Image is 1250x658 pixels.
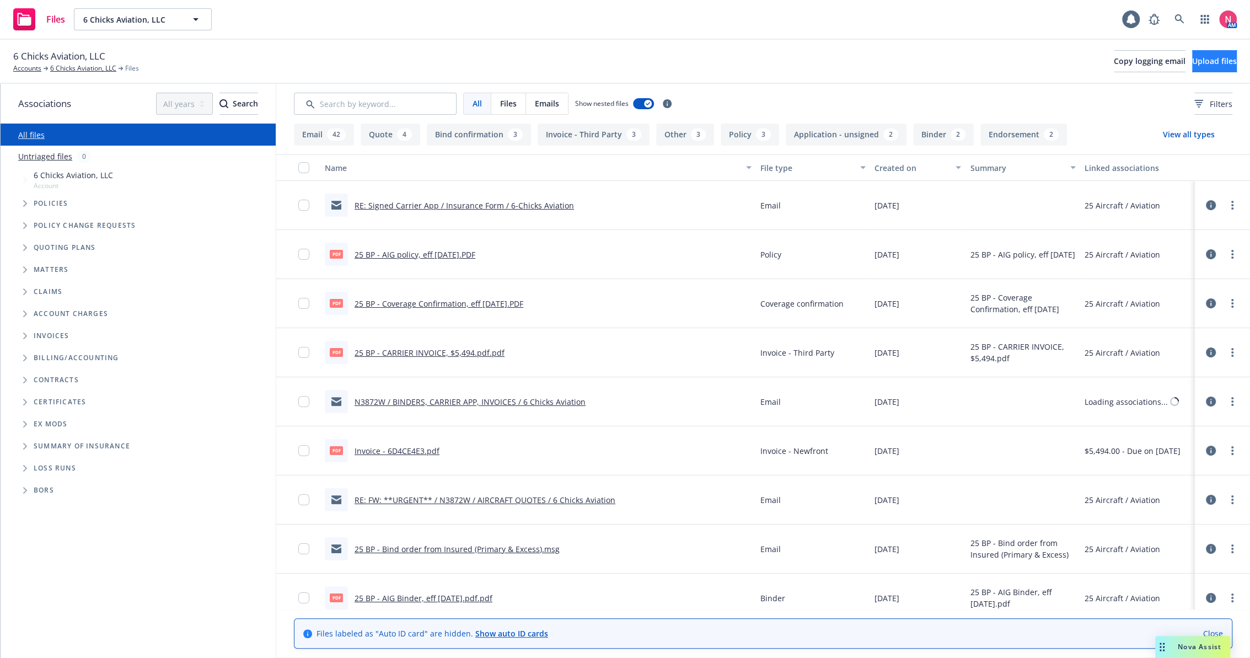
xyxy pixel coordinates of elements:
[1226,346,1239,359] a: more
[219,93,258,115] button: SearchSearch
[34,266,68,273] span: Matters
[760,249,781,260] span: Policy
[760,543,781,555] span: Email
[1194,98,1232,110] span: Filters
[721,124,779,146] button: Policy
[875,543,899,555] span: [DATE]
[760,298,844,309] span: Coverage confirmation
[1114,56,1185,66] span: Copy logging email
[1192,56,1237,66] span: Upload files
[1155,636,1169,658] div: Drag to move
[298,249,309,260] input: Toggle Row Selected
[34,487,54,494] span: BORs
[1226,297,1239,310] a: more
[298,494,309,505] input: Toggle Row Selected
[18,130,45,140] a: All files
[83,14,179,25] span: 6 Chicks Aviation, LLC
[875,347,899,359] span: [DATE]
[355,200,574,211] a: RE: Signed Carrier App / Insurance Form / 6-Chicks Aviation
[330,446,343,454] span: pdf
[355,544,560,554] a: 25 BP - Bind order from Insured (Primary & Excess).msg
[298,162,309,173] input: Select all
[760,592,785,604] span: Binder
[1192,50,1237,72] button: Upload files
[970,586,1076,609] span: 25 BP - AIG Binder, eff [DATE].pdf
[1085,200,1160,211] div: 25 Aircraft / Aviation
[1085,298,1160,309] div: 25 Aircraft / Aviation
[397,129,412,141] div: 4
[34,399,86,405] span: Certificates
[760,162,854,174] div: File type
[951,129,965,141] div: 2
[34,311,108,317] span: Account charges
[575,99,629,108] span: Show nested files
[1085,249,1160,260] div: 25 Aircraft / Aviation
[1226,199,1239,212] a: more
[875,200,899,211] span: [DATE]
[1226,248,1239,261] a: more
[330,299,343,307] span: PDF
[298,445,309,456] input: Toggle Row Selected
[875,445,899,457] span: [DATE]
[1203,628,1223,639] a: Close
[1219,10,1237,28] img: photo
[298,396,309,407] input: Toggle Row Selected
[870,154,965,181] button: Created on
[219,99,228,108] svg: Search
[1085,445,1181,457] div: $5,494.00 - Due on [DATE]
[760,445,828,457] span: Invoice - Newfront
[355,298,523,309] a: 25 BP - Coverage Confirmation, eff [DATE].PDF
[760,347,834,359] span: Invoice - Third Party
[13,63,41,73] a: Accounts
[875,494,899,506] span: [DATE]
[875,298,899,309] span: [DATE]
[77,150,92,163] div: 0
[1085,592,1160,604] div: 25 Aircraft / Aviation
[34,244,96,251] span: Quoting plans
[355,593,492,603] a: 25 BP - AIG Binder, eff [DATE].pdf.pdf
[1,167,276,347] div: Tree Example
[125,63,139,73] span: Files
[1080,154,1195,181] button: Linked associations
[473,98,482,109] span: All
[508,129,523,141] div: 3
[756,129,771,141] div: 3
[34,288,62,295] span: Claims
[1085,396,1168,408] div: Loading associations...
[34,200,68,207] span: Policies
[34,421,67,427] span: Ex Mods
[1210,98,1232,110] span: Filters
[980,124,1067,146] button: Endorsement
[1155,636,1230,658] button: Nova Assist
[34,465,76,472] span: Loss Runs
[970,249,1075,260] span: 25 BP - AIG policy, eff [DATE]
[34,169,113,181] span: 6 Chicks Aviation, LLC
[1085,347,1160,359] div: 25 Aircraft / Aviation
[1226,542,1239,555] a: more
[1194,93,1232,115] button: Filters
[320,154,756,181] button: Name
[298,347,309,358] input: Toggle Row Selected
[760,396,781,408] span: Email
[219,93,258,114] div: Search
[316,628,548,639] span: Files labeled as "Auto ID card" are hidden.
[1226,493,1239,506] a: more
[500,98,517,109] span: Files
[18,97,71,111] span: Associations
[691,129,706,141] div: 3
[330,250,343,258] span: PDF
[756,154,871,181] button: File type
[9,4,69,35] a: Files
[361,124,420,146] button: Quote
[656,124,714,146] button: Other
[1085,494,1160,506] div: 25 Aircraft / Aviation
[913,124,974,146] button: Binder
[1143,8,1165,30] a: Report a Bug
[970,162,1064,174] div: Summary
[970,341,1076,364] span: 25 BP - CARRIER INVOICE, $5,494.pdf
[34,181,113,190] span: Account
[34,377,79,383] span: Contracts
[1145,124,1232,146] button: View all types
[883,129,898,141] div: 2
[535,98,559,109] span: Emails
